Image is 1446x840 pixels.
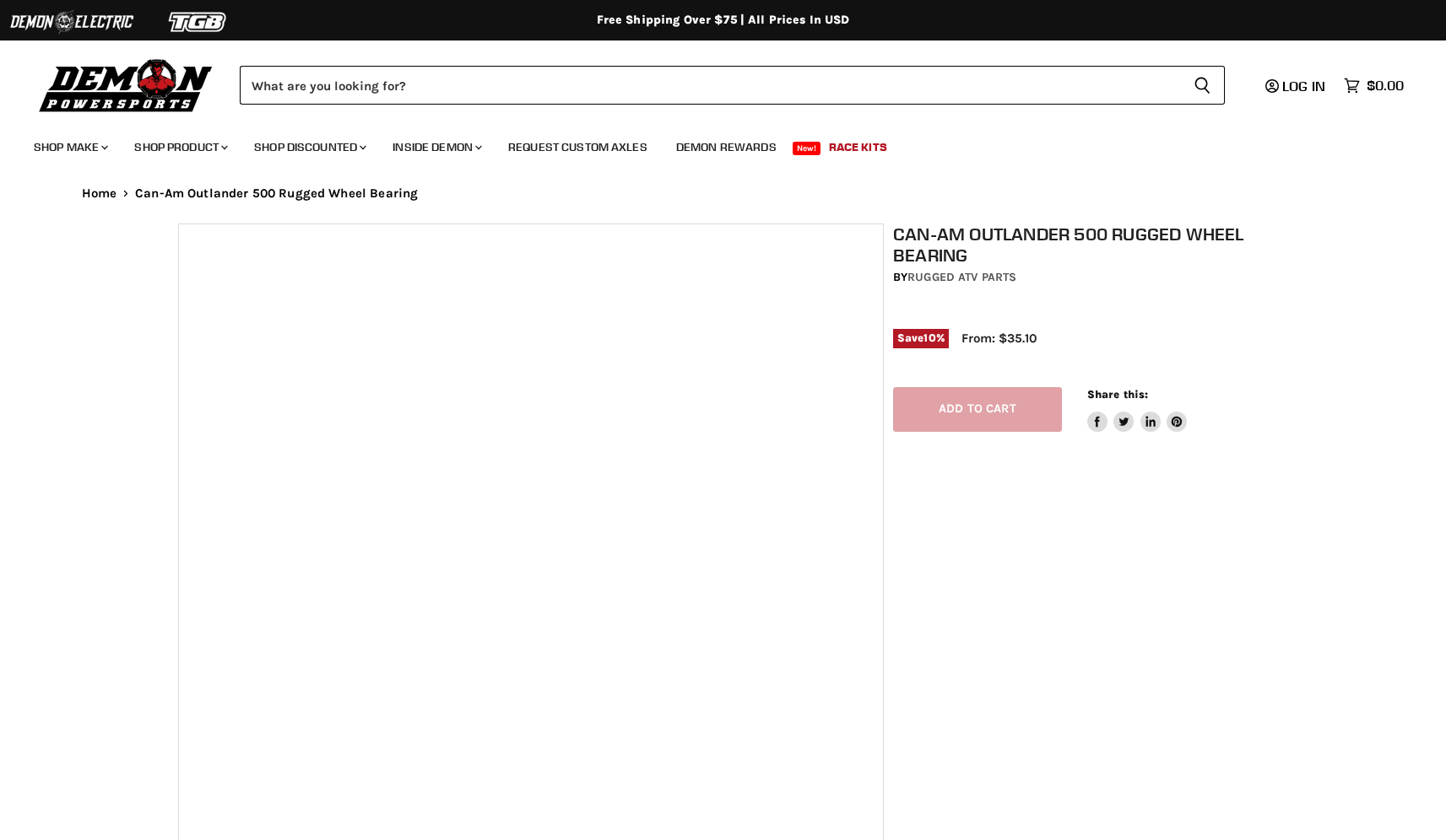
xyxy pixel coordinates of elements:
img: TGB Logo 2 [135,6,262,38]
span: New! [793,142,821,155]
img: Demon Electric Logo 2 [8,6,135,38]
a: Shop Product [122,130,238,164]
span: Save % [893,329,949,347]
a: $0.00 [1335,73,1412,98]
img: Demon Powersports [34,55,219,115]
a: Log in [1258,78,1335,94]
a: Race Kits [816,130,900,164]
a: Request Custom Axles [496,130,660,164]
div: Free Shipping Over $75 | All Prices In USD [48,13,1399,28]
ul: Main menu [21,123,1400,164]
a: Rugged ATV Parts [907,270,1016,284]
nav: Breadcrumbs [48,186,1399,201]
a: Inside Demon [380,130,492,164]
span: Log in [1282,78,1325,94]
a: Shop Discounted [241,130,376,164]
span: Can-Am Outlander 500 Rugged Wheel Bearing [135,186,418,201]
div: by [893,268,1278,287]
a: Home [82,186,117,201]
span: Share this: [1087,388,1148,401]
aside: Share this: [1087,387,1188,432]
button: Search [1180,66,1225,105]
span: 10 [923,331,935,344]
input: Search [240,66,1180,105]
h1: Can-Am Outlander 500 Rugged Wheel Bearing [893,223,1278,266]
a: Shop Make [21,130,118,164]
a: Demon Rewards [663,130,789,164]
span: $0.00 [1367,78,1404,94]
form: Product [240,66,1225,105]
span: From: $35.10 [961,331,1037,346]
